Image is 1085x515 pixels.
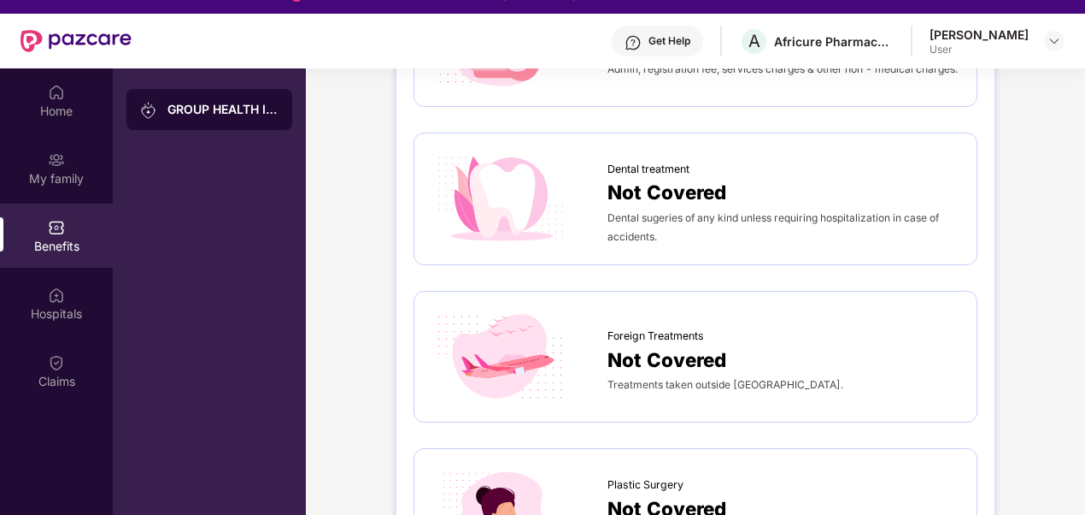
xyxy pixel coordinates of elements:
img: svg+xml;base64,PHN2ZyBpZD0iQ2xhaW0iIHhtbG5zPSJodHRwOi8vd3d3LnczLm9yZy8yMDAwL3N2ZyIgd2lkdGg9IjIwIi... [48,354,65,371]
span: Not Covered [607,345,726,375]
span: Admin, registration fee, services charges & other non - medical charges. [607,62,958,75]
img: svg+xml;base64,PHN2ZyB3aWR0aD0iMjAiIGhlaWdodD0iMjAiIHZpZXdCb3g9IjAgMCAyMCAyMCIgZmlsbD0ibm9uZSIgeG... [140,102,157,119]
span: Dental sugeries of any kind unless requiring hospitalization in case of accidents. [607,211,939,243]
img: icon [431,309,570,405]
div: GROUP HEALTH INSURANCE [167,101,279,118]
img: svg+xml;base64,PHN2ZyB3aWR0aD0iMjAiIGhlaWdodD0iMjAiIHZpZXdCb3g9IjAgMCAyMCAyMCIgZmlsbD0ibm9uZSIgeG... [48,151,65,169]
img: New Pazcare Logo [21,30,132,52]
div: Get Help [648,34,690,48]
img: svg+xml;base64,PHN2ZyBpZD0iSG9tZSIgeG1sbnM9Imh0dHA6Ly93d3cudzMub3JnLzIwMDAvc3ZnIiB3aWR0aD0iMjAiIG... [48,84,65,101]
span: Not Covered [607,177,726,207]
img: svg+xml;base64,PHN2ZyBpZD0iSGVscC0zMngzMiIgeG1sbnM9Imh0dHA6Ly93d3cudzMub3JnLzIwMDAvc3ZnIiB3aWR0aD... [625,34,642,51]
img: svg+xml;base64,PHN2ZyBpZD0iSG9zcGl0YWxzIiB4bWxucz0iaHR0cDovL3d3dy53My5vcmcvMjAwMC9zdmciIHdpZHRoPS... [48,287,65,304]
span: A [748,31,760,51]
span: Treatments taken outside [GEOGRAPHIC_DATA]. [607,378,843,391]
div: [PERSON_NAME] [930,27,1029,43]
div: Africure Pharmaceuticals ([GEOGRAPHIC_DATA]) Private [774,33,894,50]
span: Dental treatment [607,161,689,178]
span: Foreign Treatments [607,328,704,345]
img: svg+xml;base64,PHN2ZyBpZD0iRHJvcGRvd24tMzJ4MzIiIHhtbG5zPSJodHRwOi8vd3d3LnczLm9yZy8yMDAwL3N2ZyIgd2... [1047,34,1061,48]
img: svg+xml;base64,PHN2ZyBpZD0iQmVuZWZpdHMiIHhtbG5zPSJodHRwOi8vd3d3LnczLm9yZy8yMDAwL3N2ZyIgd2lkdGg9Ij... [48,219,65,236]
img: icon [431,151,570,247]
span: Plastic Surgery [607,477,683,494]
div: User [930,43,1029,56]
